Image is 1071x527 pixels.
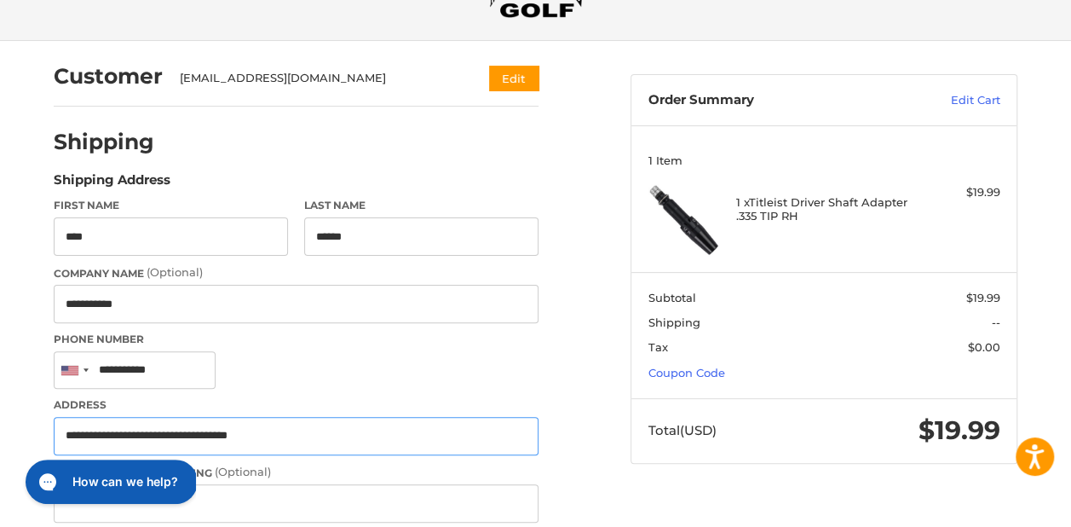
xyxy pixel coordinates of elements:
[54,264,538,281] label: Company Name
[54,129,154,155] h2: Shipping
[648,153,1000,167] h3: 1 Item
[54,332,538,347] label: Phone Number
[55,352,94,389] div: United States: +1
[966,291,1000,304] span: $19.99
[918,414,1000,446] span: $19.99
[968,340,1000,354] span: $0.00
[9,6,181,50] button: Gorgias live chat
[736,195,908,223] h4: 1 x Titleist Driver Shaft Adapter .335 TIP RH
[54,464,538,481] label: Apartment/Suite/Building
[912,184,999,201] div: $19.99
[648,340,668,354] span: Tax
[888,92,1000,109] a: Edit Cart
[17,454,196,510] iframe: Gorgias live chat messenger
[648,366,725,379] a: Coupon Code
[54,198,288,213] label: First Name
[54,171,170,198] legend: Shipping Address
[54,397,538,413] label: Address
[648,92,888,109] h3: Order Summary
[648,291,696,304] span: Subtotal
[489,66,538,90] button: Edit
[55,20,161,37] h1: How can we help?
[147,265,203,279] small: (Optional)
[304,198,538,213] label: Last Name
[180,70,457,87] div: [EMAIL_ADDRESS][DOMAIN_NAME]
[992,316,1000,329] span: --
[648,422,717,438] span: Total (USD)
[54,63,163,90] h2: Customer
[215,465,271,478] small: (Optional)
[930,481,1071,527] iframe: Google Customer Reviews
[648,316,700,329] span: Shipping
